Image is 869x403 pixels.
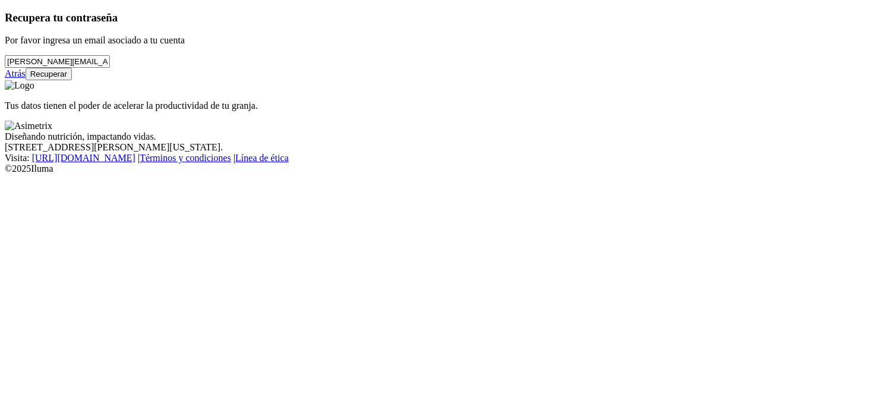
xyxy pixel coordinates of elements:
[5,80,34,91] img: Logo
[5,131,864,142] div: Diseñando nutrición, impactando vidas.
[5,100,864,111] p: Tus datos tienen el poder de acelerar la productividad de tu granja.
[5,55,110,68] input: Tu correo
[5,35,864,46] p: Por favor ingresa un email asociado a tu cuenta
[5,68,26,78] a: Atrás
[32,153,135,163] a: [URL][DOMAIN_NAME]
[5,142,864,153] div: [STREET_ADDRESS][PERSON_NAME][US_STATE].
[5,121,52,131] img: Asimetrix
[26,68,72,80] button: Recuperar
[140,153,231,163] a: Términos y condiciones
[5,163,864,174] div: © 2025 Iluma
[5,153,864,163] div: Visita : | |
[5,11,864,24] h3: Recupera tu contraseña
[235,153,289,163] a: Línea de ética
